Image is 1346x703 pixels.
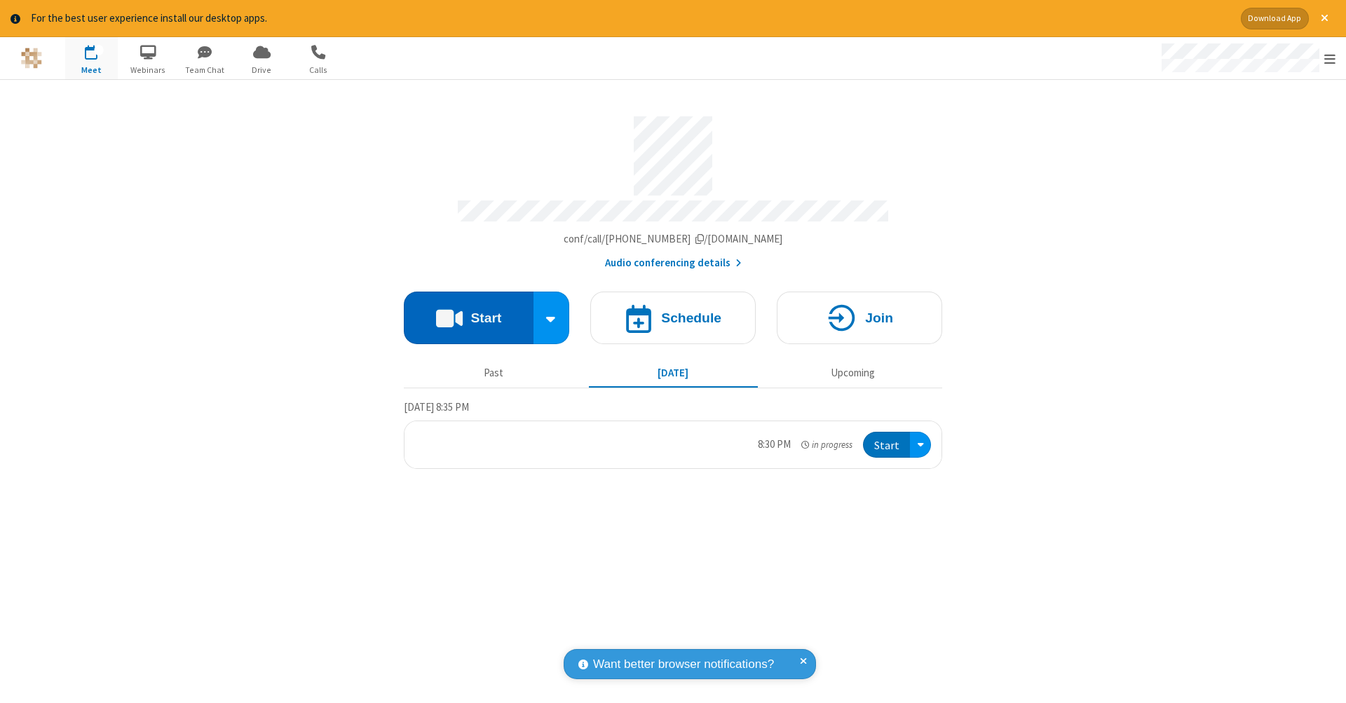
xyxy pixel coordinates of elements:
em: in progress [801,438,852,451]
span: [DATE] 8:35 PM [404,400,469,414]
span: Calls [292,64,345,76]
div: Open menu [1148,37,1346,79]
button: [DATE] [589,360,758,387]
button: Upcoming [768,360,937,387]
span: Drive [236,64,288,76]
div: Start conference options [533,292,570,344]
button: Close alert [1314,8,1335,29]
span: Copy my meeting room link [564,232,783,245]
button: Copy my meeting room linkCopy my meeting room link [564,231,783,247]
h4: Join [865,311,893,325]
button: Download App [1241,8,1309,29]
span: Team Chat [179,64,231,76]
button: Start [404,292,533,344]
section: Today's Meetings [404,399,942,469]
button: Join [777,292,942,344]
h4: Start [470,311,501,325]
span: Want better browser notifications? [593,655,774,674]
img: QA Selenium DO NOT DELETE OR CHANGE [21,48,42,69]
section: Account details [404,106,942,271]
span: Webinars [122,64,175,76]
div: For the best user experience install our desktop apps. [31,11,1230,27]
div: 1 [95,45,104,55]
div: 8:30 PM [758,437,791,453]
div: Open menu [910,432,931,458]
h4: Schedule [661,311,721,325]
button: Logo [5,37,57,79]
button: Audio conferencing details [605,255,742,271]
button: Schedule [590,292,756,344]
span: Meet [65,64,118,76]
button: Past [409,360,578,387]
button: Start [863,432,910,458]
